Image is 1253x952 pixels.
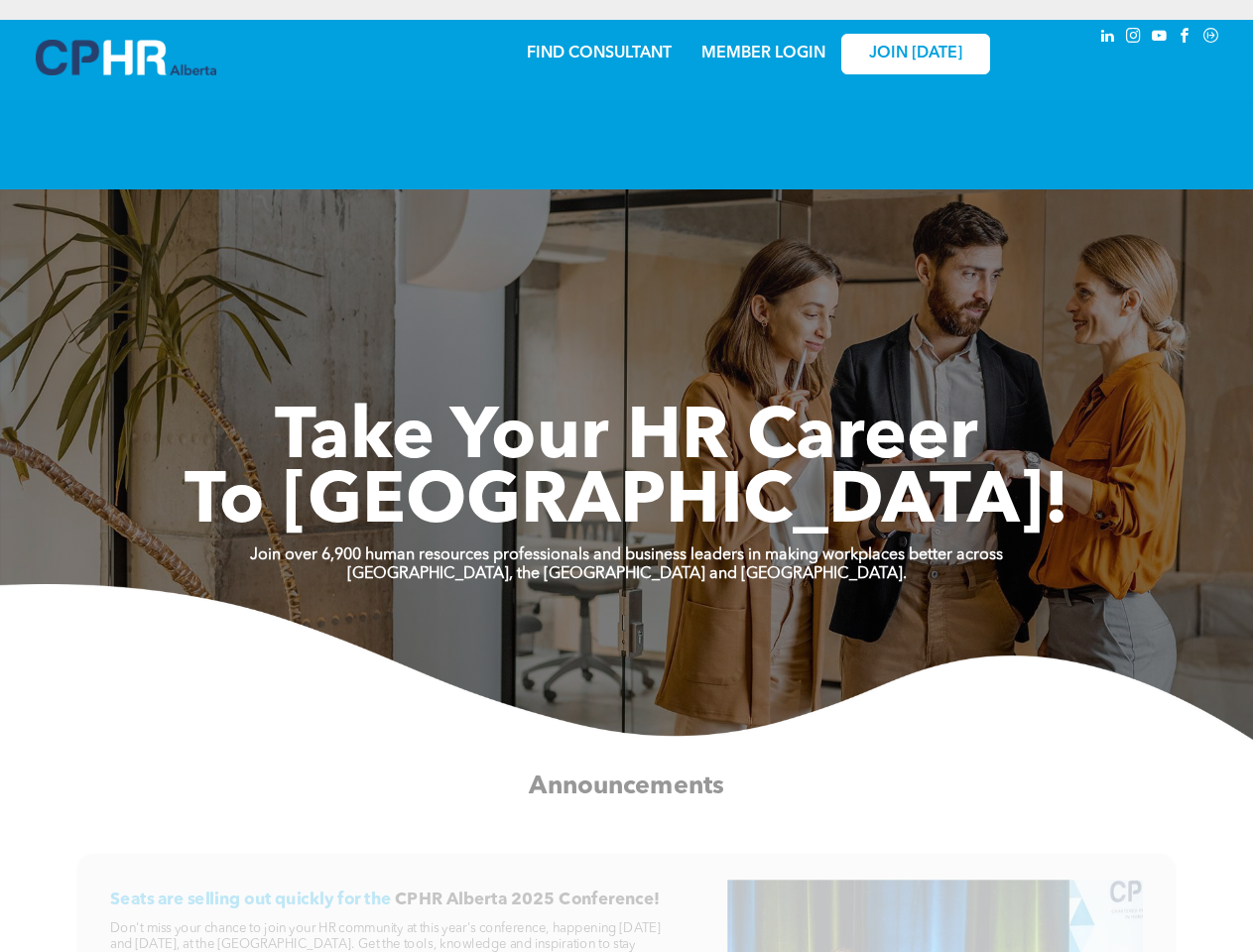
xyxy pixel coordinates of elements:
[841,34,990,74] a: JOIN [DATE]
[36,40,216,75] img: A blue and white logo for cp alberta
[250,547,1003,563] strong: Join over 6,900 human resources professionals and business leaders in making workplaces better ac...
[1149,25,1171,52] a: youtube
[529,774,724,799] span: Announcements
[527,46,672,61] a: FIND CONSULTANT
[185,468,1069,539] span: To [GEOGRAPHIC_DATA]!
[869,45,962,63] span: JOIN [DATE]
[701,46,825,61] a: MEMBER LOGIN
[1200,25,1222,52] a: Social network
[275,404,978,475] span: Take Your HR Career
[1097,25,1119,52] a: linkedin
[395,892,660,908] span: CPHR Alberta 2025 Conference!
[1175,25,1196,52] a: facebook
[110,892,391,908] span: Seats are selling out quickly for the
[1123,25,1145,52] a: instagram
[347,566,907,582] strong: [GEOGRAPHIC_DATA], the [GEOGRAPHIC_DATA] and [GEOGRAPHIC_DATA].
